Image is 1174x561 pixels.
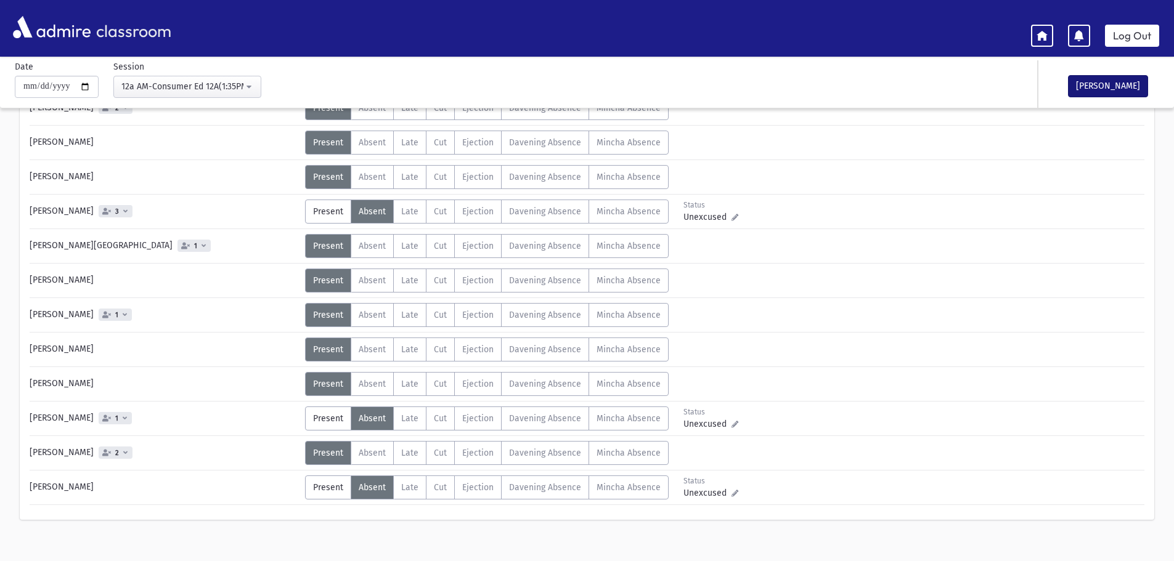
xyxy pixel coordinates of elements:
[121,80,243,93] div: 12a AM-Consumer Ed 12A(1:35PM-2:17PM)
[23,200,305,224] div: [PERSON_NAME]
[434,310,447,320] span: Cut
[313,448,343,458] span: Present
[509,379,581,389] span: Davening Absence
[305,303,669,327] div: AttTypes
[113,60,144,73] label: Session
[597,275,661,286] span: Mincha Absence
[113,449,121,457] span: 2
[313,344,343,355] span: Present
[462,310,494,320] span: Ejection
[434,241,447,251] span: Cut
[359,413,386,424] span: Absent
[462,482,494,493] span: Ejection
[509,310,581,320] span: Davening Absence
[305,131,669,155] div: AttTypes
[313,310,343,320] span: Present
[509,241,581,251] span: Davening Absence
[434,482,447,493] span: Cut
[401,275,418,286] span: Late
[1068,75,1148,97] button: [PERSON_NAME]
[597,448,661,458] span: Mincha Absence
[434,413,447,424] span: Cut
[359,241,386,251] span: Absent
[462,413,494,424] span: Ejection
[313,137,343,148] span: Present
[15,60,33,73] label: Date
[509,275,581,286] span: Davening Absence
[305,372,669,396] div: AttTypes
[683,418,732,430] span: Unexcused
[401,172,418,182] span: Late
[509,413,581,424] span: Davening Absence
[434,172,447,182] span: Cut
[683,486,732,499] span: Unexcused
[683,211,732,224] span: Unexcused
[359,482,386,493] span: Absent
[434,137,447,148] span: Cut
[462,137,494,148] span: Ejection
[509,206,581,217] span: Davening Absence
[401,344,418,355] span: Late
[305,234,669,258] div: AttTypes
[683,406,738,418] div: Status
[462,241,494,251] span: Ejection
[597,172,661,182] span: Mincha Absence
[462,275,494,286] span: Ejection
[305,200,669,224] div: AttTypes
[192,242,200,250] span: 1
[462,344,494,355] span: Ejection
[683,475,738,486] div: Status
[434,379,447,389] span: Cut
[359,379,386,389] span: Absent
[313,379,343,389] span: Present
[313,241,343,251] span: Present
[10,13,94,41] img: AdmirePro
[23,268,305,293] div: [PERSON_NAME]
[359,275,386,286] span: Absent
[462,448,494,458] span: Ejection
[94,11,171,44] span: classroom
[434,206,447,217] span: Cut
[359,137,386,148] span: Absent
[23,406,305,430] div: [PERSON_NAME]
[434,448,447,458] span: Cut
[597,482,661,493] span: Mincha Absence
[509,448,581,458] span: Davening Absence
[23,234,305,258] div: [PERSON_NAME][GEOGRAPHIC_DATA]
[401,482,418,493] span: Late
[113,76,261,98] button: 12a AM-Consumer Ed 12A(1:35PM-2:17PM)
[509,482,581,493] span: Davening Absence
[462,379,494,389] span: Ejection
[359,344,386,355] span: Absent
[113,414,121,422] span: 1
[509,344,581,355] span: Davening Absence
[597,206,661,217] span: Mincha Absence
[23,372,305,396] div: [PERSON_NAME]
[509,137,581,148] span: Davening Absence
[434,344,447,355] span: Cut
[313,275,343,286] span: Present
[597,310,661,320] span: Mincha Absence
[23,165,305,189] div: [PERSON_NAME]
[1105,25,1159,47] a: Log Out
[401,310,418,320] span: Late
[23,337,305,361] div: [PERSON_NAME]
[23,441,305,465] div: [PERSON_NAME]
[313,172,343,182] span: Present
[597,344,661,355] span: Mincha Absence
[401,448,418,458] span: Late
[113,208,121,216] span: 3
[683,200,738,211] div: Status
[597,137,661,148] span: Mincha Absence
[23,475,305,499] div: [PERSON_NAME]
[462,172,494,182] span: Ejection
[359,172,386,182] span: Absent
[305,268,669,293] div: AttTypes
[401,206,418,217] span: Late
[313,413,343,424] span: Present
[305,475,669,499] div: AttTypes
[23,131,305,155] div: [PERSON_NAME]
[313,206,343,217] span: Present
[113,311,121,319] span: 1
[313,482,343,493] span: Present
